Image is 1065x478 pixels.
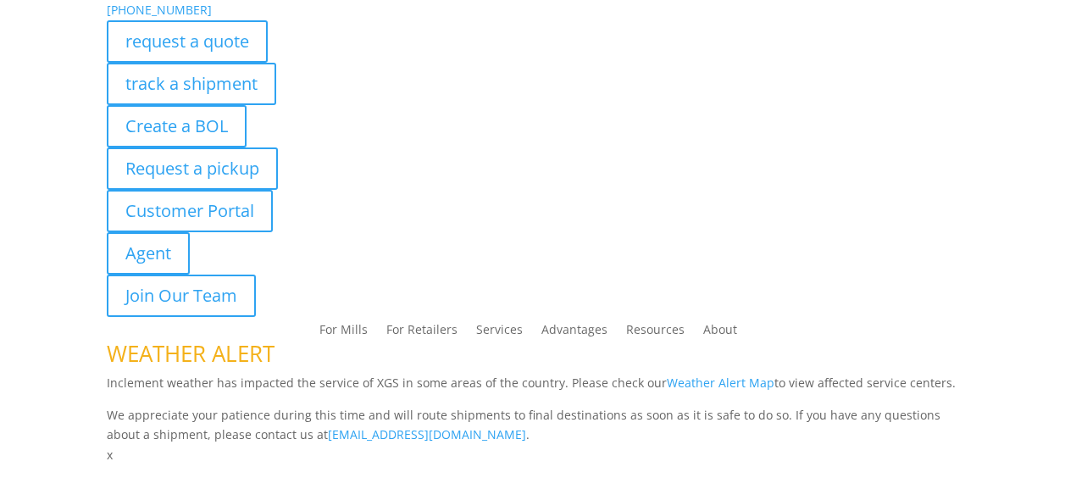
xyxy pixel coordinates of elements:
[107,105,247,147] a: Create a BOL
[476,324,523,342] a: Services
[107,405,959,446] p: We appreciate your patience during this time and will route shipments to final destinations as so...
[107,232,190,275] a: Agent
[626,324,685,342] a: Resources
[107,338,275,369] span: WEATHER ALERT
[107,2,212,18] a: [PHONE_NUMBER]
[667,375,774,391] a: Weather Alert Map
[541,324,607,342] a: Advantages
[107,147,278,190] a: Request a pickup
[107,20,268,63] a: request a quote
[319,324,368,342] a: For Mills
[107,63,276,105] a: track a shipment
[107,373,959,405] p: Inclement weather has impacted the service of XGS in some areas of the country. Please check our ...
[107,190,273,232] a: Customer Portal
[386,324,458,342] a: For Retailers
[107,275,256,317] a: Join Our Team
[328,426,526,442] a: [EMAIL_ADDRESS][DOMAIN_NAME]
[703,324,737,342] a: About
[107,445,959,465] p: x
